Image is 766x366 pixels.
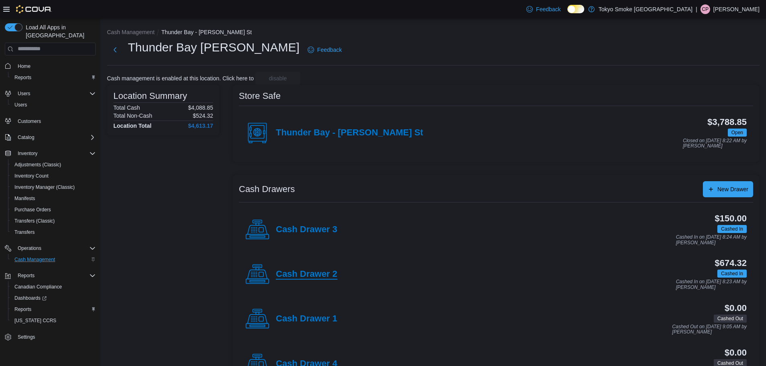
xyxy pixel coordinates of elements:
button: disable [255,72,300,85]
span: Customers [18,118,41,125]
a: Users [11,100,30,110]
h4: Thunder Bay - [PERSON_NAME] St [276,128,423,138]
button: Transfers (Classic) [8,215,99,227]
button: Cash Management [107,29,154,35]
span: Canadian Compliance [14,284,62,290]
span: Users [14,102,27,108]
h3: $0.00 [725,303,747,313]
p: Cashed In on [DATE] 8:24 AM by [PERSON_NAME] [676,235,747,245]
button: Purchase Orders [8,204,99,215]
p: Cashed Out on [DATE] 9:05 AM by [PERSON_NAME] [672,324,747,335]
button: Manifests [8,193,99,204]
span: Inventory Manager (Classic) [14,184,75,190]
span: disable [269,74,287,82]
button: Users [8,99,99,110]
span: Washington CCRS [11,316,96,325]
span: Adjustments (Classic) [11,160,96,170]
img: Cova [16,5,52,13]
h3: $674.32 [715,258,747,268]
div: Cameron Palmer [700,4,710,14]
span: Cashed In [721,270,743,277]
span: Manifests [11,194,96,203]
span: Load All Apps in [GEOGRAPHIC_DATA] [23,23,96,39]
span: Cashed In [721,225,743,233]
nav: Complex example [5,57,96,364]
button: Home [2,60,99,72]
a: Inventory Manager (Classic) [11,182,78,192]
span: Open [728,129,747,137]
span: Reports [18,272,35,279]
span: Transfers (Classic) [14,218,55,224]
button: Next [107,42,123,58]
span: Catalog [18,134,34,141]
a: Inventory Count [11,171,52,181]
span: Canadian Compliance [11,282,96,292]
span: Cashed Out [717,315,743,322]
button: Users [14,89,33,98]
span: Users [18,90,30,97]
span: New Drawer [717,185,748,193]
span: Transfers [11,227,96,237]
span: Adjustments (Classic) [14,162,61,168]
h3: Location Summary [113,91,187,101]
p: $524.32 [193,112,213,119]
button: Customers [2,115,99,127]
h3: Store Safe [239,91,281,101]
button: Canadian Compliance [8,281,99,292]
span: Inventory Count [14,173,49,179]
h4: Cash Drawer 3 [276,225,337,235]
span: Reports [14,271,96,280]
a: Reports [11,305,35,314]
button: Operations [2,243,99,254]
button: Reports [8,72,99,83]
p: Closed on [DATE] 8:22 AM by [PERSON_NAME] [683,138,747,149]
button: Cash Management [8,254,99,265]
h3: $0.00 [725,348,747,358]
span: Feedback [536,5,561,13]
button: Users [2,88,99,99]
span: Operations [18,245,41,251]
a: Transfers [11,227,38,237]
a: Home [14,61,34,71]
button: Inventory [2,148,99,159]
span: Users [11,100,96,110]
a: Canadian Compliance [11,282,65,292]
h1: Thunder Bay [PERSON_NAME] [128,39,300,55]
p: Cash management is enabled at this location. Click here to [107,75,254,82]
span: Dashboards [14,295,47,301]
button: Reports [14,271,38,280]
span: Manifests [14,195,35,202]
a: Settings [14,332,38,342]
button: Adjustments (Classic) [8,159,99,170]
button: Transfers [8,227,99,238]
a: Reports [11,73,35,82]
h4: Location Total [113,123,152,129]
span: Transfers [14,229,35,235]
p: | [696,4,697,14]
p: $4,088.85 [188,104,213,111]
a: Customers [14,117,44,126]
a: Cash Management [11,255,58,264]
button: Operations [14,243,45,253]
span: Inventory Count [11,171,96,181]
a: Dashboards [8,292,99,304]
h4: $4,613.17 [188,123,213,129]
a: Feedback [523,1,564,17]
a: Transfers (Classic) [11,216,58,226]
h3: $150.00 [715,214,747,223]
a: Dashboards [11,293,50,303]
span: Cashed Out [714,315,747,323]
span: Cash Management [14,256,55,263]
span: [US_STATE] CCRS [14,317,56,324]
button: Inventory Manager (Classic) [8,182,99,193]
button: Settings [2,331,99,343]
span: Catalog [14,133,96,142]
span: Reports [11,73,96,82]
span: Home [14,61,96,71]
a: Feedback [304,42,345,58]
p: Tokyo Smoke [GEOGRAPHIC_DATA] [599,4,693,14]
span: Inventory Manager (Classic) [11,182,96,192]
span: Dashboards [11,293,96,303]
span: Customers [14,116,96,126]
